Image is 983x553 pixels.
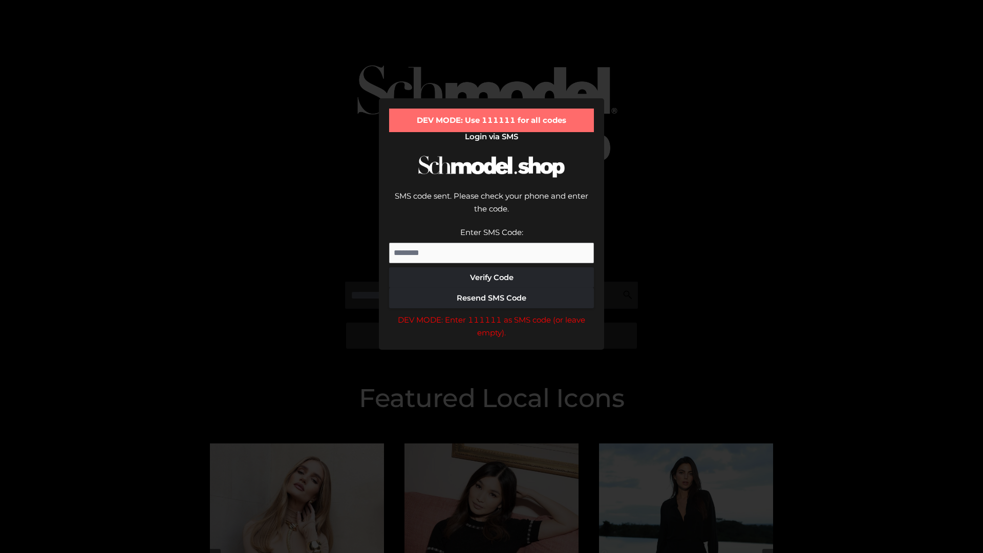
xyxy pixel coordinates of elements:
[460,227,523,237] label: Enter SMS Code:
[415,146,568,187] img: Schmodel Logo
[389,313,594,339] div: DEV MODE: Enter 111111 as SMS code (or leave empty).
[389,109,594,132] div: DEV MODE: Use 111111 for all codes
[389,288,594,308] button: Resend SMS Code
[389,267,594,288] button: Verify Code
[389,189,594,226] div: SMS code sent. Please check your phone and enter the code.
[389,132,594,141] h2: Login via SMS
